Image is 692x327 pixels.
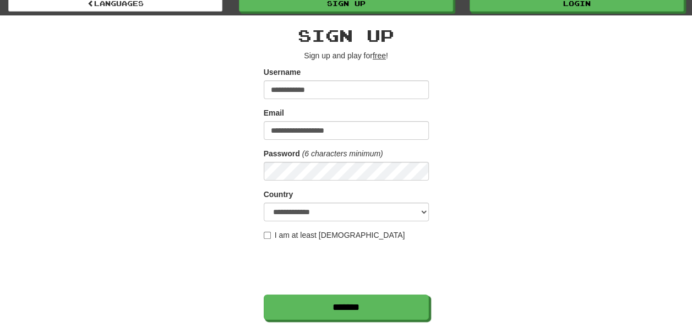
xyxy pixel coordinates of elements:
[373,51,386,60] u: free
[302,149,383,158] em: (6 characters minimum)
[264,107,284,118] label: Email
[264,67,301,78] label: Username
[264,189,293,200] label: Country
[264,26,429,45] h2: Sign up
[264,246,431,289] iframe: reCAPTCHA
[264,230,405,241] label: I am at least [DEMOGRAPHIC_DATA]
[264,50,429,61] p: Sign up and play for !
[264,148,300,159] label: Password
[264,232,271,239] input: I am at least [DEMOGRAPHIC_DATA]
